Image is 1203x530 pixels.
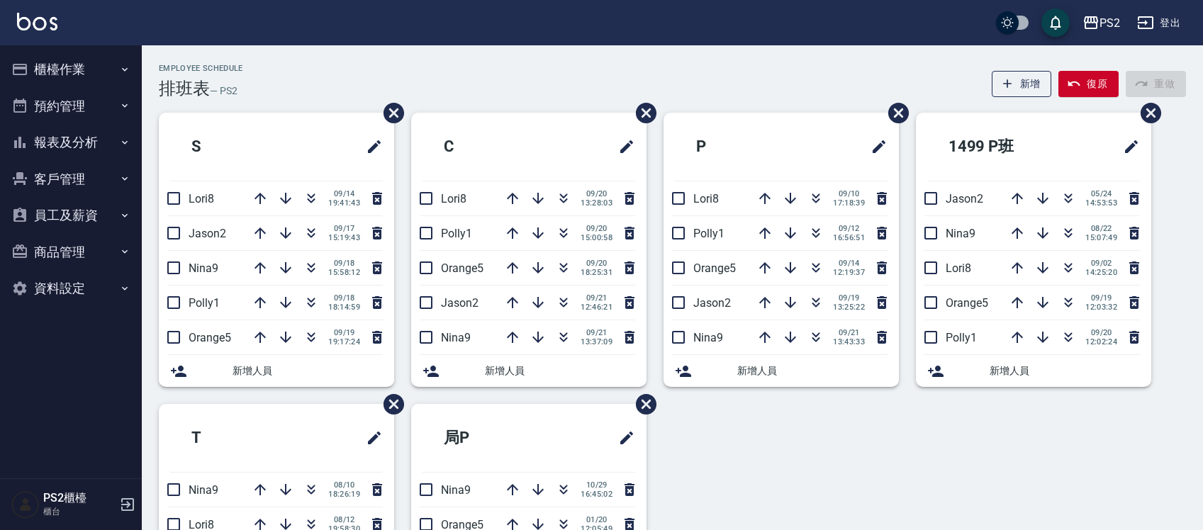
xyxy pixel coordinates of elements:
span: Nina9 [693,331,723,344]
span: Lori8 [441,192,466,205]
span: 16:45:02 [581,490,612,499]
span: 09/21 [581,328,612,337]
span: Jason2 [946,192,983,205]
span: Polly1 [441,227,472,240]
span: 新增人員 [737,363,888,378]
span: 08/22 [1085,224,1117,233]
span: 19:17:24 [328,337,360,346]
span: 09/12 [833,224,865,233]
span: 15:58:12 [328,268,360,277]
button: 櫃檯作業 [6,51,136,88]
span: 刪除班表 [625,92,659,134]
span: 09/20 [581,259,612,268]
img: Person [11,490,40,519]
span: 13:37:09 [581,337,612,346]
span: 修改班表的標題 [610,130,635,164]
span: 09/17 [328,224,360,233]
h2: Employee Schedule [159,64,243,73]
span: 12:03:32 [1085,303,1117,312]
span: 09/19 [1085,293,1117,303]
h5: PS2櫃檯 [43,491,116,505]
span: Nina9 [441,483,471,497]
span: 15:07:49 [1085,233,1117,242]
h3: 排班表 [159,79,210,98]
p: 櫃台 [43,505,116,518]
span: 05/24 [1085,189,1117,198]
span: 修改班表的標題 [357,421,383,455]
span: 刪除班表 [625,383,659,425]
button: PS2 [1077,9,1126,38]
h2: S [170,121,290,172]
button: 員工及薪資 [6,197,136,234]
span: Orange5 [441,261,483,275]
span: 15:00:58 [581,233,612,242]
span: 09/10 [833,189,865,198]
span: 14:53:53 [1085,198,1117,208]
span: 08/10 [328,480,360,490]
span: 09/20 [581,224,612,233]
span: 12:46:21 [581,303,612,312]
span: Polly1 [189,296,220,310]
span: 刪除班表 [878,92,911,134]
div: 新增人員 [664,355,899,387]
span: 12:02:24 [1085,337,1117,346]
div: 新增人員 [411,355,647,387]
span: Orange5 [946,296,988,310]
button: 客戶管理 [6,161,136,198]
span: Lori8 [946,261,971,275]
span: Nina9 [946,227,975,240]
span: 01/20 [581,515,612,524]
span: 09/14 [328,189,360,198]
span: 09/19 [833,293,865,303]
span: Lori8 [693,192,719,205]
span: Jason2 [441,296,479,310]
span: Orange5 [189,331,231,344]
span: 17:18:39 [833,198,865,208]
div: 新增人員 [159,355,394,387]
button: 資料設定 [6,270,136,307]
button: save [1041,9,1070,37]
span: 09/18 [328,259,360,268]
span: 修改班表的標題 [357,130,383,164]
h2: P [675,121,795,172]
span: 新增人員 [485,363,635,378]
span: 刪除班表 [373,383,406,425]
span: 09/18 [328,293,360,303]
span: 09/02 [1085,259,1117,268]
span: Nina9 [189,483,218,497]
span: 刪除班表 [1130,92,1163,134]
button: 報表及分析 [6,124,136,161]
div: 新增人員 [916,355,1151,387]
span: 修改班表的標題 [862,130,888,164]
span: 18:14:59 [328,303,360,312]
span: Nina9 [189,261,218,275]
span: 15:19:43 [328,233,360,242]
span: Lori8 [189,192,214,205]
span: 12:19:37 [833,268,865,277]
h2: C [423,121,542,172]
span: 18:25:31 [581,268,612,277]
span: 13:25:22 [833,303,865,312]
span: 08/12 [328,515,360,524]
span: Orange5 [693,261,736,275]
span: Nina9 [441,331,471,344]
span: 09/14 [833,259,865,268]
span: 10/29 [581,480,612,490]
h2: 局P [423,412,550,463]
span: Jason2 [693,296,731,310]
span: 新增人員 [990,363,1140,378]
span: 修改班表的標題 [1114,130,1140,164]
span: Polly1 [693,227,724,240]
h6: — PS2 [210,84,237,98]
h2: 1499 P班 [927,121,1075,172]
button: 商品管理 [6,234,136,271]
button: 登出 [1131,10,1186,36]
button: 預約管理 [6,88,136,125]
span: Jason2 [189,227,226,240]
span: 16:56:51 [833,233,865,242]
span: 09/21 [581,293,612,303]
span: 09/21 [833,328,865,337]
span: 09/19 [328,328,360,337]
span: 09/20 [1085,328,1117,337]
span: 修改班表的標題 [610,421,635,455]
